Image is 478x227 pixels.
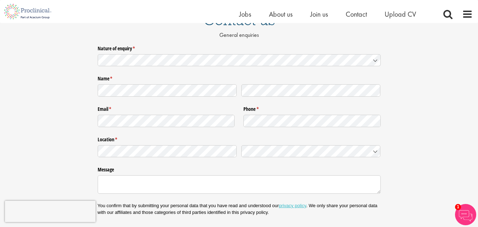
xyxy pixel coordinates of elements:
[310,10,328,19] a: Join us
[98,84,237,97] input: First
[385,10,416,19] a: Upload CV
[98,42,381,52] label: Nature of enquiry
[98,103,235,113] label: Email
[98,73,381,82] legend: Name
[98,203,381,215] p: You confirm that by submitting your personal data that you have read and understood our . We only...
[279,203,306,208] a: privacy policy
[5,201,96,222] iframe: reCAPTCHA
[98,134,381,143] legend: Location
[241,145,381,158] input: Country
[269,10,293,19] a: About us
[98,145,237,158] input: State / Province / Region
[455,204,476,225] img: Chatbot
[455,204,461,210] span: 1
[239,10,251,19] a: Jobs
[346,10,367,19] a: Contact
[98,164,381,173] label: Message
[241,84,381,97] input: Last
[243,103,381,113] label: Phone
